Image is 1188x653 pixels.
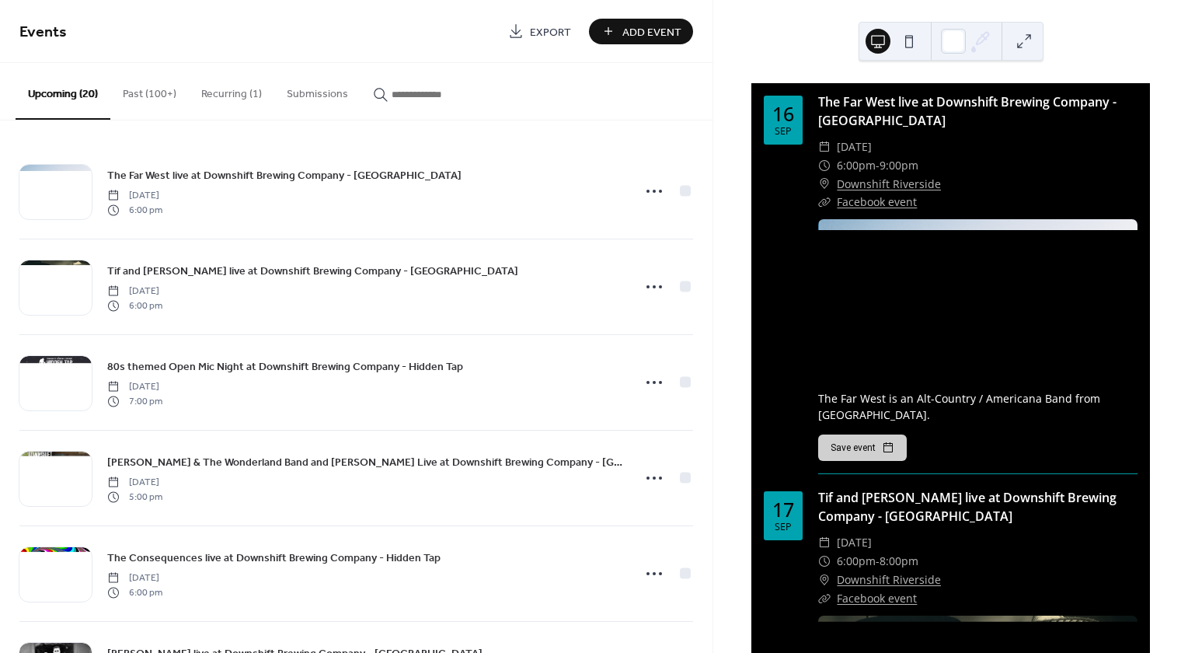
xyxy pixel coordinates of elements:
span: 8:00pm [880,552,918,571]
span: [DATE] [107,380,162,394]
div: ​ [818,156,831,175]
span: 6:00 pm [107,585,162,599]
span: The Far West live at Downshift Brewing Company - [GEOGRAPHIC_DATA] [107,168,462,184]
a: Downshift Riverside [837,571,941,589]
a: Export [496,19,583,44]
span: [DATE] [107,476,162,490]
a: Tif and [PERSON_NAME] live at Downshift Brewing Company - [GEOGRAPHIC_DATA] [818,489,1117,525]
span: - [876,552,880,571]
span: 6:00pm [837,156,876,175]
button: Past (100+) [110,63,189,118]
span: 80s themed Open Mic Night at Downshift Brewing Company - Hidden Tap [107,359,463,375]
span: [DATE] [107,571,162,585]
span: 5:00 pm [107,490,162,504]
a: Facebook event [837,194,917,209]
span: [DATE] [837,138,872,156]
button: Submissions [274,63,361,118]
div: Sep [775,127,792,137]
span: 9:00pm [880,156,918,175]
div: ​ [818,571,831,589]
span: 7:00 pm [107,394,162,408]
div: ​ [818,175,831,194]
div: ​ [818,589,831,608]
span: 6:00pm [837,552,876,571]
button: Save event [818,435,907,461]
span: 6:00 pm [107,203,162,217]
a: 80s themed Open Mic Night at Downshift Brewing Company - Hidden Tap [107,358,463,375]
a: Downshift Riverside [837,175,941,194]
span: [DATE] [107,189,162,203]
a: Tif and [PERSON_NAME] live at Downshift Brewing Company - [GEOGRAPHIC_DATA] [107,262,518,280]
div: The Far West is an Alt-Country / Americana Band from [GEOGRAPHIC_DATA]. [818,390,1137,423]
a: The Far West live at Downshift Brewing Company - [GEOGRAPHIC_DATA] [107,166,462,184]
a: The Far West live at Downshift Brewing Company - [GEOGRAPHIC_DATA] [818,93,1117,129]
div: 17 [772,500,794,519]
a: The Consequences live at Downshift Brewing Company - Hidden Tap [107,549,441,567]
button: Upcoming (20) [16,63,110,120]
a: [PERSON_NAME] & The Wonderland Band and [PERSON_NAME] Live at Downshift Brewing Company - [GEOGRA... [107,453,623,471]
span: Add Event [622,24,681,40]
span: Tif and [PERSON_NAME] live at Downshift Brewing Company - [GEOGRAPHIC_DATA] [107,264,518,280]
div: ​ [818,552,831,571]
div: 16 [772,104,794,124]
span: [DATE] [837,533,872,552]
span: - [876,156,880,175]
span: 6:00 pm [107,299,162,313]
span: [PERSON_NAME] & The Wonderland Band and [PERSON_NAME] Live at Downshift Brewing Company - [GEOGRA... [107,455,623,471]
span: Export [530,24,571,40]
div: ​ [818,193,831,211]
span: Events [19,17,67,47]
span: [DATE] [107,285,162,299]
a: Facebook event [837,591,917,606]
div: ​ [818,533,831,552]
div: Sep [775,522,792,533]
button: Add Event [589,19,693,44]
span: The Consequences live at Downshift Brewing Company - Hidden Tap [107,550,441,567]
button: Recurring (1) [189,63,274,118]
div: ​ [818,138,831,156]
